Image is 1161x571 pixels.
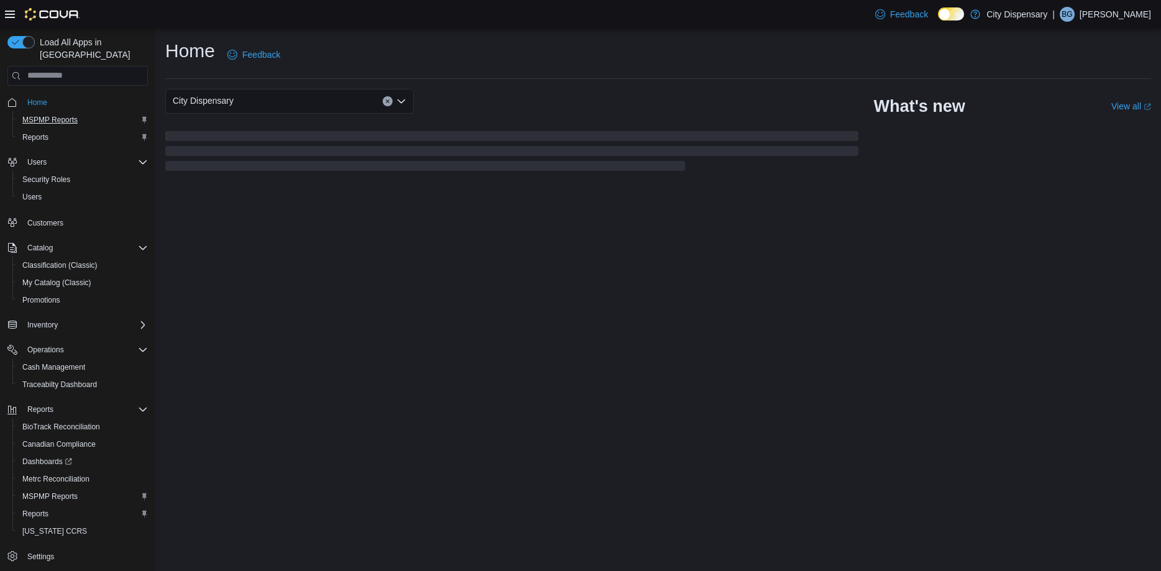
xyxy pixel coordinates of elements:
span: MSPMP Reports [17,112,148,127]
button: MSPMP Reports [12,488,153,505]
a: Settings [22,549,59,564]
a: Dashboards [12,453,153,470]
p: City Dispensary [986,7,1047,22]
span: Promotions [22,295,60,305]
button: Clear input [383,96,393,106]
span: Users [22,155,148,170]
span: Home [27,98,47,107]
a: BioTrack Reconciliation [17,419,105,434]
p: | [1052,7,1055,22]
span: Operations [22,342,148,357]
span: Cash Management [22,362,85,372]
a: My Catalog (Classic) [17,275,96,290]
button: Cash Management [12,359,153,376]
span: My Catalog (Classic) [17,275,148,290]
span: Operations [27,345,64,355]
a: Feedback [870,2,933,27]
button: Catalog [2,239,153,257]
button: Open list of options [396,96,406,106]
span: Loading [165,134,858,173]
span: Inventory [27,320,58,330]
span: Reports [17,506,148,521]
a: Users [17,190,47,204]
div: Brian Gates [1060,7,1075,22]
a: View allExternal link [1111,101,1151,111]
svg: External link [1144,103,1151,111]
button: Customers [2,213,153,231]
button: BioTrack Reconciliation [12,418,153,436]
a: Metrc Reconciliation [17,472,94,486]
span: Reports [22,509,48,519]
span: Reports [27,404,53,414]
button: Reports [12,505,153,523]
button: Reports [22,402,58,417]
span: Classification (Classic) [17,258,148,273]
span: Security Roles [22,175,70,185]
span: Users [17,190,148,204]
span: Reports [22,132,48,142]
span: Feedback [242,48,280,61]
button: Security Roles [12,171,153,188]
span: City Dispensary [173,93,234,108]
a: Home [22,95,52,110]
span: MSPMP Reports [22,115,78,125]
span: Users [22,192,42,202]
button: [US_STATE] CCRS [12,523,153,540]
p: [PERSON_NAME] [1080,7,1151,22]
button: Inventory [22,317,63,332]
span: Customers [27,218,63,228]
span: Promotions [17,293,148,308]
span: Users [27,157,47,167]
button: Operations [2,341,153,359]
span: Catalog [22,240,148,255]
span: Canadian Compliance [17,437,148,452]
span: [US_STATE] CCRS [22,526,87,536]
a: Cash Management [17,360,90,375]
span: Traceabilty Dashboard [17,377,148,392]
a: MSPMP Reports [17,489,83,504]
span: Catalog [27,243,53,253]
button: Operations [22,342,69,357]
a: [US_STATE] CCRS [17,524,92,539]
button: Metrc Reconciliation [12,470,153,488]
button: Reports [12,129,153,146]
button: Promotions [12,291,153,309]
h1: Home [165,39,215,63]
span: Classification (Classic) [22,260,98,270]
button: Users [22,155,52,170]
span: Dashboards [17,454,148,469]
button: Home [2,93,153,111]
button: Inventory [2,316,153,334]
button: Settings [2,547,153,565]
span: Customers [22,214,148,230]
span: Reports [17,130,148,145]
span: Traceabilty Dashboard [22,380,97,390]
span: Inventory [22,317,148,332]
button: Reports [2,401,153,418]
input: Dark Mode [938,7,964,21]
span: BioTrack Reconciliation [17,419,148,434]
button: Classification (Classic) [12,257,153,274]
a: Customers [22,216,68,231]
a: MSPMP Reports [17,112,83,127]
span: BioTrack Reconciliation [22,422,100,432]
span: Washington CCRS [17,524,148,539]
a: Canadian Compliance [17,437,101,452]
span: Canadian Compliance [22,439,96,449]
a: Feedback [222,42,285,67]
button: MSPMP Reports [12,111,153,129]
button: Users [12,188,153,206]
a: Security Roles [17,172,75,187]
span: Metrc Reconciliation [17,472,148,486]
span: Settings [22,549,148,564]
span: Feedback [890,8,928,21]
span: BG [1062,7,1072,22]
span: Security Roles [17,172,148,187]
button: My Catalog (Classic) [12,274,153,291]
h2: What's new [873,96,965,116]
a: Reports [17,506,53,521]
a: Classification (Classic) [17,258,102,273]
img: Cova [25,8,80,21]
span: Metrc Reconciliation [22,474,89,484]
